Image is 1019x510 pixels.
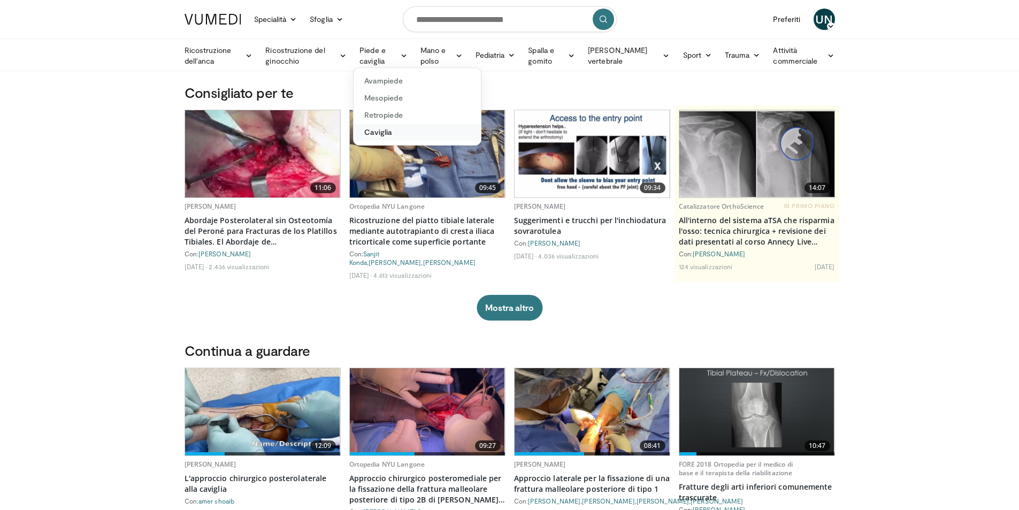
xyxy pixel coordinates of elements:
[679,460,793,477] a: FORE 2018 Ortopedia per il medico di base e il terapista della riabilitazione
[485,302,534,313] font: Mostra altro
[354,72,481,89] a: Avampiede
[479,441,496,450] font: 09:27
[679,202,764,211] a: Catalizzatore OrthoScience
[679,482,835,503] a: Fratture degli arti inferiori comunemente trascurate
[767,45,841,66] a: Attività commerciale
[679,215,835,247] a: All'interno del sistema aTSA che risparmia l'osso: tecnica chirurgica + revisione dei dati presen...
[185,473,327,494] font: L'approccio chirurgico posterolaterale alla caviglia
[477,295,542,321] button: Mostra altro
[198,250,251,257] a: [PERSON_NAME]
[514,202,566,211] a: [PERSON_NAME]
[185,368,340,455] a: 12:09
[185,368,340,455] img: 06e919cc-1148-4201-9eba-894c9dd10b83.620x360_q85_upscale.jpg
[582,497,634,505] a: [PERSON_NAME]
[315,183,332,192] font: 11:06
[254,14,287,24] font: Specialità
[679,482,832,503] font: Fratture degli arti inferiori comunemente trascurate
[528,239,580,247] font: [PERSON_NAME]
[528,497,580,505] a: [PERSON_NAME]
[809,441,826,450] font: 10:47
[349,250,363,257] font: Con:
[809,183,826,192] font: 14:07
[350,368,505,455] a: 09:27
[725,50,749,59] font: Trauma
[178,45,259,66] a: Ricostruzione dell'anca
[265,45,325,65] font: Ricostruzione del ginocchio
[354,106,481,124] a: Retropiede
[185,110,340,197] img: 24cf9439-5403-4f1e-9f78-8d820ac117d8.620x360_q85_upscale.jpg
[350,368,505,455] img: f997cead-f96c-4a9a-b687-6a0003db6dcc.620x360_q85_upscale.jpg
[248,9,304,30] a: Specialità
[185,45,232,65] font: Ricostruzione dell'anca
[349,202,425,211] a: Ortopedia NYU Langone
[514,215,666,236] font: Suggerimenti e trucchi per l'inchiodatura sovrarotulea
[679,250,693,257] font: Con:
[677,44,718,66] a: Sport
[369,258,421,266] a: [PERSON_NAME]
[514,460,566,469] a: [PERSON_NAME]
[773,45,817,65] font: Attività commerciale
[421,258,423,266] font: ,
[185,342,310,359] font: Continua a guardare
[185,202,236,211] font: [PERSON_NAME]
[350,110,505,197] img: 2069c095-ac7b-4d57-a482-54da550cf266.620x360_q85_upscale.jpg
[354,124,481,141] a: Caviglia
[367,258,369,266] font: ,
[514,473,670,494] a: Approccio laterale per la fissazione di una frattura malleolare posteriore di tipo 1
[185,497,198,505] font: Con:
[185,460,236,469] font: [PERSON_NAME]
[815,263,835,270] font: [DATE]
[303,9,350,30] a: Sfoglia
[580,497,582,505] font: ,
[718,44,767,66] a: Trauma
[693,250,745,257] a: [PERSON_NAME]
[349,460,425,469] a: Ortopedia NYU Langone
[514,215,670,237] a: Suggerimenti e trucchi per l'inchiodatura sovrarotulea
[209,263,269,270] font: 2.436 visualizzazioni
[679,110,834,197] a: 14:07
[683,50,701,59] font: Sport
[349,250,380,266] a: Sanjit Konda
[259,45,353,66] a: Ricostruzione del ginocchio
[185,84,294,101] font: Consigliato per te
[364,76,403,85] font: Avampiede
[784,202,835,209] font: IN PRIMO PIANO
[469,44,522,66] a: Pediatria
[373,271,432,279] font: 4.613 visualizzazioni
[588,45,647,65] font: [PERSON_NAME] vertebrale
[198,497,234,505] a: amer shoaib
[679,368,834,455] img: 4aa379b6-386c-4fb5-93ee-de5617843a87.620x360_q85_upscale.jpg
[635,497,637,505] font: ,
[185,263,205,270] font: [DATE]
[514,497,528,505] font: Con:
[349,271,370,279] font: [DATE]
[310,14,333,24] font: Sfoglia
[185,215,341,247] a: Abordaje Posterolateral sin Osteotomía del Peroné para Fracturas de los Platillos Tibiales. El Ab...
[679,215,834,257] font: All'interno del sistema aTSA che risparmia l'osso: tecnica chirurgica + revisione dei dati presen...
[514,252,534,260] font: [DATE]
[403,6,617,32] input: Cerca argomenti, interventi
[538,252,599,260] font: 4.036 visualizzazioni
[773,14,801,24] font: Preferiti
[528,45,554,65] font: Spalla e gomito
[349,215,495,247] font: Ricostruzione del piatto tibiale laterale mediante autotrapianto di cresta iliaca tricorticale co...
[644,441,661,450] font: 08:41
[185,473,341,494] a: L'approccio chirurgico posterolaterale alla caviglia
[515,110,670,197] a: 09:34
[354,89,481,106] a: Mesopiede
[679,263,733,270] font: 124 visualizzazioni
[637,497,689,505] a: [PERSON_NAME]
